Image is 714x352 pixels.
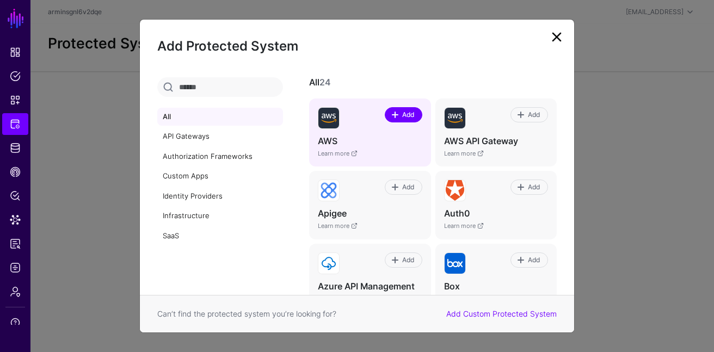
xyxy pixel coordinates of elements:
h4: AWS API Gateway [444,135,548,147]
a: Identity Providers [157,187,283,206]
a: Add Custom Protected System [446,309,557,318]
span: Add [526,255,541,265]
a: Infrastructure [157,207,283,225]
span: Can’t find the protected system you’re looking for? [157,309,336,318]
h4: Apigee [318,208,422,219]
a: Learn more [318,150,358,157]
a: Learn more [318,294,358,302]
span: Add [526,110,541,120]
a: All [157,108,283,126]
h3: All [309,77,557,88]
a: SaaS [157,227,283,245]
h4: Azure API Management [318,281,422,292]
span: Add [401,110,415,120]
img: svg+xml;base64,PHN2ZyB3aWR0aD0iNjQiIGhlaWdodD0iNjQiIHZpZXdCb3g9IjAgMCA2NCA2NCIgZmlsbD0ibm9uZSIgeG... [318,180,339,201]
h4: Box [444,281,548,292]
a: Add [385,180,422,195]
h4: Auth0 [444,208,548,219]
img: svg+xml;base64,PHN2ZyB3aWR0aD0iMTE2IiBoZWlnaHQ9IjEyOSIgdmlld0JveD0iMCAwIDExNiAxMjkiIGZpbGw9Im5vbm... [445,180,465,201]
a: Add [510,252,548,268]
img: svg+xml;base64,PHN2ZyB3aWR0aD0iNjQiIGhlaWdodD0iNjQiIHZpZXdCb3g9IjAgMCA2NCA2NCIgZmlsbD0ibm9uZSIgeG... [445,108,465,128]
span: 24 [319,77,331,88]
span: Add [401,255,415,265]
a: Authorization Frameworks [157,147,283,166]
img: svg+xml;base64,PHN2ZyB3aWR0aD0iNjQiIGhlaWdodD0iNjQiIHZpZXdCb3g9IjAgMCA2NCA2NCIgZmlsbD0ibm9uZSIgeG... [318,253,339,274]
a: Learn more [444,222,484,230]
a: Learn more [444,150,484,157]
a: API Gateways [157,127,283,146]
a: Learn more [318,222,358,230]
h4: AWS [318,135,422,147]
a: Custom Apps [157,167,283,186]
a: Add [385,252,422,268]
img: svg+xml;base64,PHN2ZyB3aWR0aD0iNjQiIGhlaWdodD0iNjQiIHZpZXdCb3g9IjAgMCA2NCA2NCIgZmlsbD0ibm9uZSIgeG... [445,253,465,274]
a: Add [510,180,548,195]
a: Add [385,107,422,122]
img: svg+xml;base64,PHN2ZyB3aWR0aD0iNjQiIGhlaWdodD0iNjQiIHZpZXdCb3g9IjAgMCA2NCA2NCIgZmlsbD0ibm9uZSIgeG... [318,108,339,128]
h2: Add Protected System [157,37,557,55]
a: Add [510,107,548,122]
span: Add [526,182,541,192]
span: Add [401,182,415,192]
